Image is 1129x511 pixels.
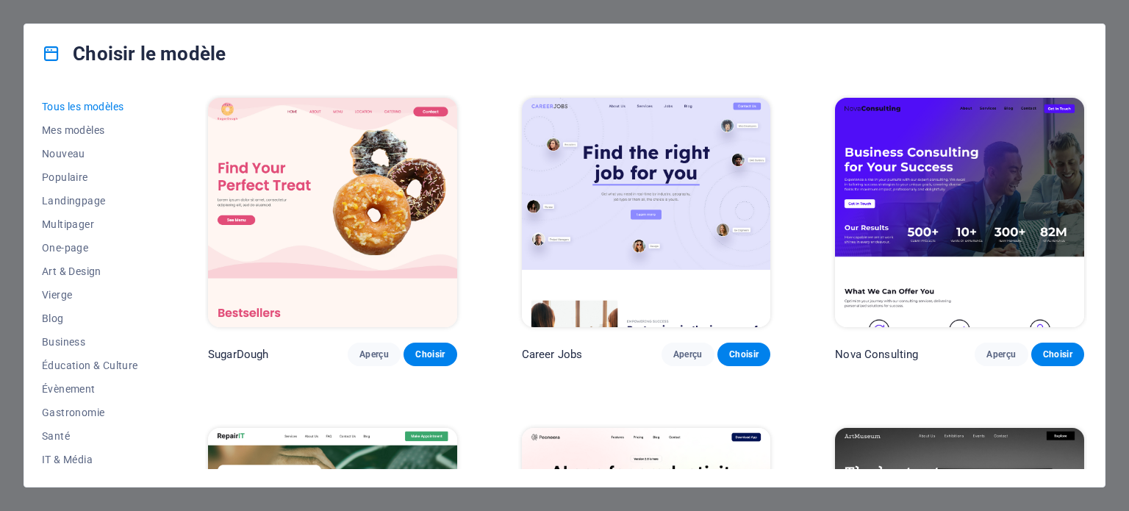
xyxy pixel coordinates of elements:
[42,236,143,260] button: One-page
[42,265,143,277] span: Art & Design
[42,283,143,307] button: Vierge
[42,430,143,442] span: Santé
[42,95,143,118] button: Tous les modèles
[42,101,143,112] span: Tous les modèles
[42,118,143,142] button: Mes modèles
[42,195,143,207] span: Landingpage
[42,124,143,136] span: Mes modèles
[673,349,703,360] span: Aperçu
[42,401,143,424] button: Gastronomie
[42,424,143,448] button: Santé
[359,349,389,360] span: Aperçu
[42,171,143,183] span: Populaire
[415,349,445,360] span: Choisir
[42,454,143,465] span: IT & Média
[729,349,759,360] span: Choisir
[42,148,143,160] span: Nouveau
[662,343,714,366] button: Aperçu
[42,289,143,301] span: Vierge
[208,98,457,327] img: SugarDough
[42,307,143,330] button: Blog
[42,383,143,395] span: Évènement
[208,347,268,362] p: SugarDough
[42,407,143,418] span: Gastronomie
[975,343,1028,366] button: Aperçu
[522,98,771,327] img: Career Jobs
[835,347,918,362] p: Nova Consulting
[522,347,583,362] p: Career Jobs
[42,260,143,283] button: Art & Design
[835,98,1084,327] img: Nova Consulting
[1043,349,1072,360] span: Choisir
[42,312,143,324] span: Blog
[42,218,143,230] span: Multipager
[42,42,226,65] h4: Choisir le modèle
[986,349,1016,360] span: Aperçu
[42,360,143,371] span: Éducation & Culture
[42,165,143,189] button: Populaire
[42,448,143,471] button: IT & Média
[404,343,456,366] button: Choisir
[42,242,143,254] span: One-page
[1031,343,1084,366] button: Choisir
[42,354,143,377] button: Éducation & Culture
[42,142,143,165] button: Nouveau
[42,212,143,236] button: Multipager
[42,377,143,401] button: Évènement
[42,336,143,348] span: Business
[717,343,770,366] button: Choisir
[42,330,143,354] button: Business
[42,189,143,212] button: Landingpage
[348,343,401,366] button: Aperçu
